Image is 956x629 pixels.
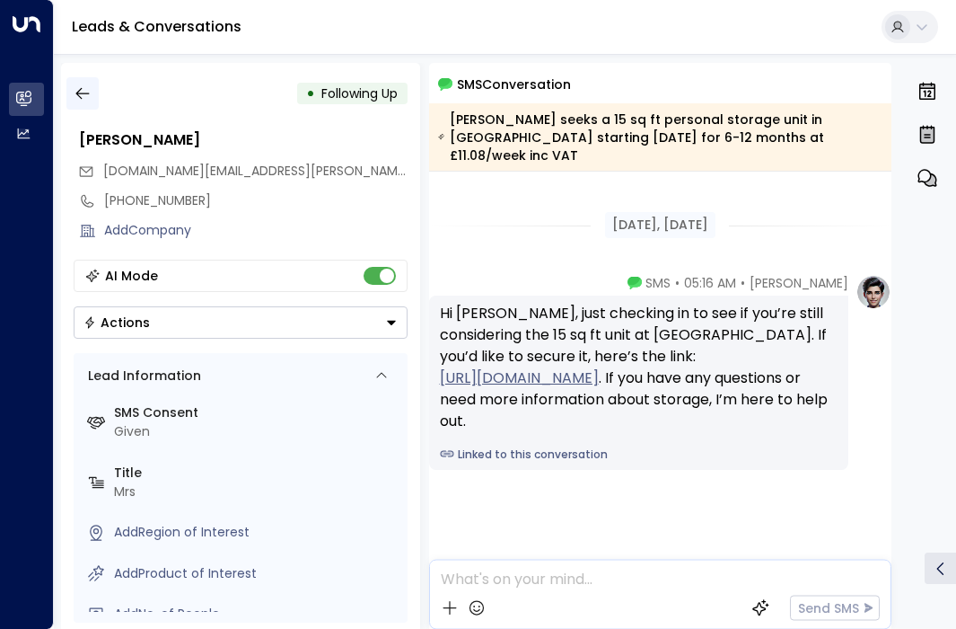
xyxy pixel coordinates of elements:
span: [PERSON_NAME] [750,274,848,292]
div: AddProduct of Interest [114,564,400,583]
span: • [741,274,745,292]
div: Mrs [114,483,400,501]
div: Button group with a nested menu [74,306,408,339]
div: [DATE], [DATE] [605,212,715,238]
a: [URL][DOMAIN_NAME] [440,368,599,389]
div: Lead Information [82,367,201,385]
img: profile-logo.png [855,274,891,310]
div: [PERSON_NAME] seeks a 15 sq ft personal storage unit in [GEOGRAPHIC_DATA] starting [DATE] for 6-1... [438,111,881,164]
div: [PERSON_NAME] [79,129,408,151]
span: • [675,274,680,292]
div: Given [114,422,400,441]
div: AI Mode [105,267,158,285]
div: AddRegion of Interest [114,523,400,542]
span: 05:16 AM [684,274,736,292]
div: Actions [83,314,150,331]
div: Hi [PERSON_NAME], just checking in to see if you’re still considering the 15 sq ft unit at [GEOGR... [440,303,838,432]
span: SMS Conversation [457,74,571,94]
a: Leads & Conversations [72,16,241,37]
span: cl.forrester.cf@gmail.com [103,162,408,181]
div: • [306,77,315,110]
div: AddCompany [104,221,408,240]
span: SMS [645,274,671,292]
span: [DOMAIN_NAME][EMAIL_ADDRESS][PERSON_NAME][DOMAIN_NAME] [103,162,511,180]
span: Following Up [321,84,398,102]
button: Actions [74,306,408,339]
label: Title [114,464,400,483]
div: [PHONE_NUMBER] [104,191,408,210]
a: Linked to this conversation [440,447,838,463]
label: SMS Consent [114,403,400,422]
div: AddNo. of People [114,605,400,624]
